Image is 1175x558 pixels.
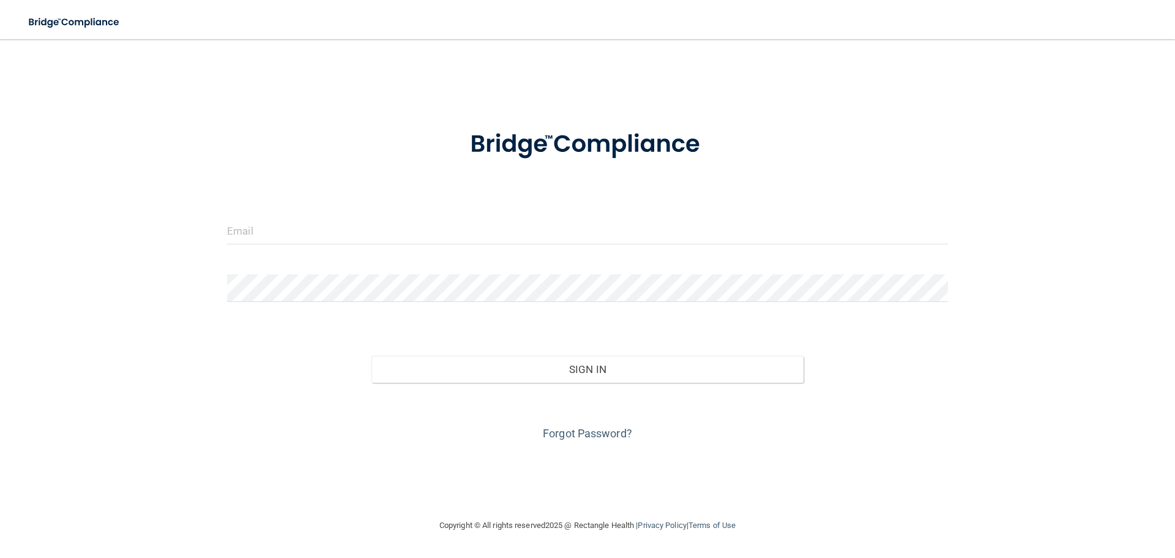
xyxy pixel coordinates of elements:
[364,506,811,545] div: Copyright © All rights reserved 2025 @ Rectangle Health | |
[445,113,730,176] img: bridge_compliance_login_screen.278c3ca4.svg
[543,427,632,440] a: Forgot Password?
[18,10,131,35] img: bridge_compliance_login_screen.278c3ca4.svg
[371,356,804,383] button: Sign In
[227,217,948,244] input: Email
[688,521,736,530] a: Terms of Use
[638,521,686,530] a: Privacy Policy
